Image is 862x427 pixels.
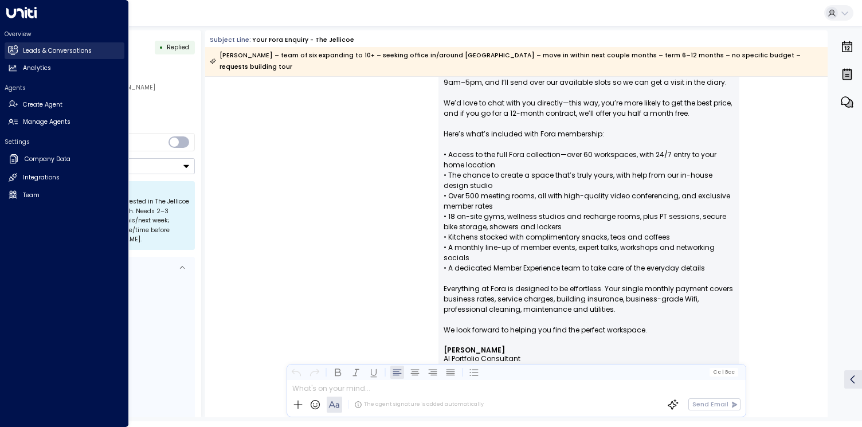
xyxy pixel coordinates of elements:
[444,354,520,363] span: AI Portfolio Consultant
[722,369,723,375] span: |
[5,138,124,146] h2: Settings
[5,60,124,77] a: Analytics
[23,173,60,182] h2: Integrations
[210,36,251,44] span: Subject Line:
[713,369,735,375] span: Cc Bcc
[167,43,189,52] span: Replied
[23,191,40,200] h2: Team
[5,150,124,169] a: Company Data
[289,365,303,379] button: Undo
[5,84,124,92] h2: Agents
[210,50,822,73] div: [PERSON_NAME] – team of six expanding to 10+ – seeking office in/around [GEOGRAPHIC_DATA] – move ...
[444,345,505,355] font: [PERSON_NAME]
[307,365,321,379] button: Redo
[5,30,124,38] h2: Overview
[159,40,163,55] div: •
[23,100,62,109] h2: Create Agent
[23,117,70,127] h2: Manage Agents
[5,114,124,131] a: Manage Agents
[23,46,92,56] h2: Leads & Conversations
[710,368,738,376] button: Cc|Bcc
[5,170,124,186] a: Integrations
[354,401,484,409] div: The agent signature is added automatically
[25,155,70,164] h2: Company Data
[5,42,124,59] a: Leads & Conversations
[5,187,124,203] a: Team
[5,96,124,113] a: Create Agent
[252,36,354,45] div: Your Fora Enquiry - The Jellicoe
[23,64,51,73] h2: Analytics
